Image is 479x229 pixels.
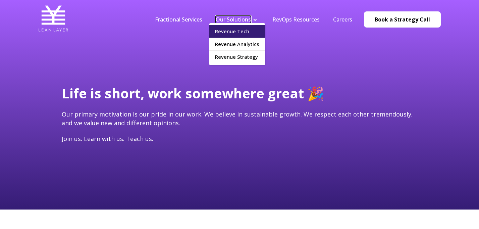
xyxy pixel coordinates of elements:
img: Lean Layer Logo [38,3,68,34]
span: Join us. Learn with us. Teach us. [62,135,153,143]
a: Careers [333,16,352,23]
a: Our Solutions [216,16,251,23]
div: Navigation Menu [148,16,359,23]
a: RevOps Resources [272,16,320,23]
a: Revenue Analytics [209,38,265,50]
a: Fractional Services [155,16,202,23]
a: Revenue Strategy [209,51,265,63]
a: Book a Strategy Call [364,11,441,28]
a: Revenue Tech [209,25,265,38]
span: Life is short, work somewhere great 🎉 [62,84,324,102]
span: Our primary motivation is our pride in our work. We believe in sustainable growth. We respect eac... [62,110,413,127]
